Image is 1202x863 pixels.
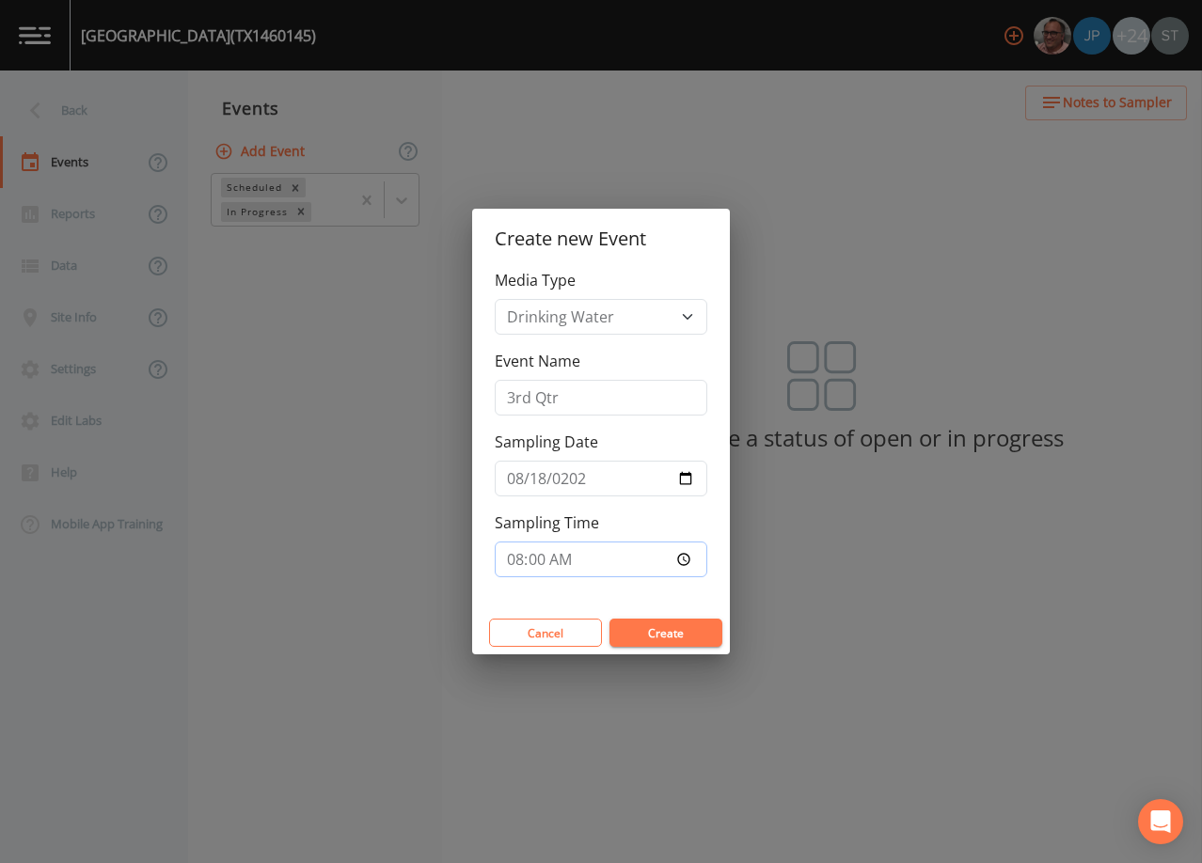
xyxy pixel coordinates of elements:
[1138,799,1183,844] div: Open Intercom Messenger
[489,619,602,647] button: Cancel
[495,269,576,291] label: Media Type
[495,511,599,534] label: Sampling Time
[495,431,598,453] label: Sampling Date
[472,209,730,269] h2: Create new Event
[609,619,722,647] button: Create
[495,350,580,372] label: Event Name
